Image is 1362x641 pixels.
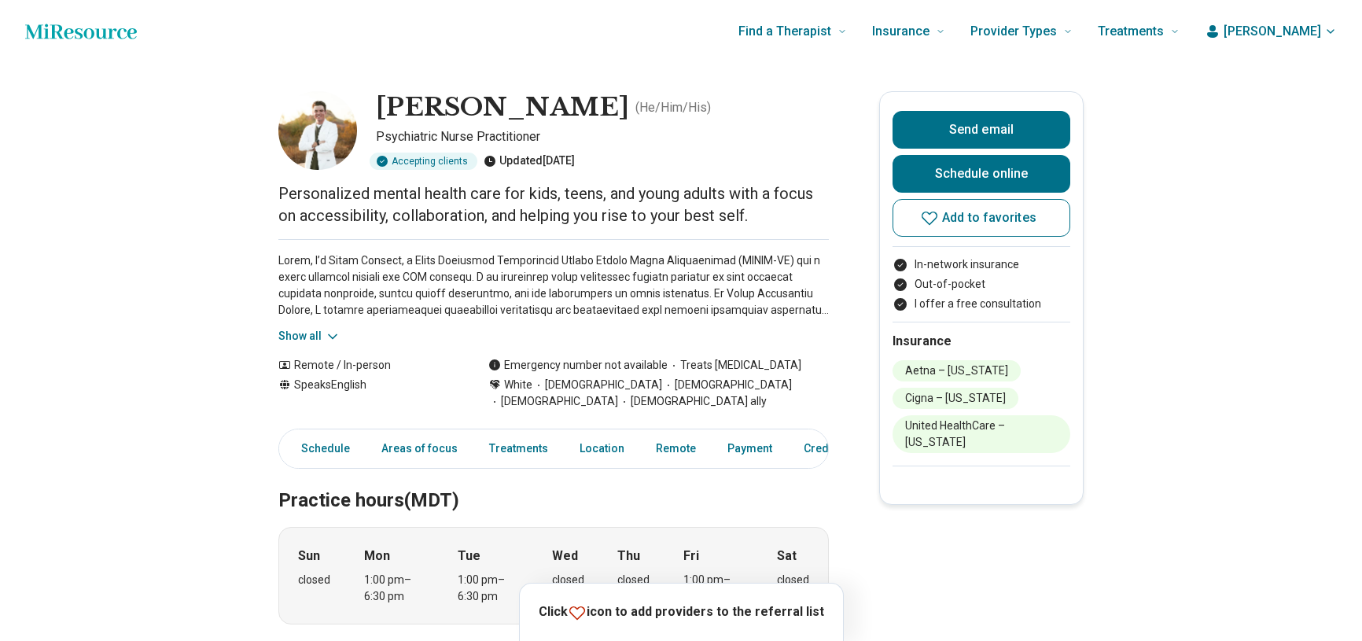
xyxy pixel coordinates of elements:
[480,433,558,465] a: Treatments
[539,602,824,622] p: Click icon to add providers to the referral list
[278,252,829,319] p: Lorem, I’d Sitam Consect, a Elits Doeiusmod Temporincid Utlabo Etdolo Magna Aliquaenimad (MINIM-V...
[1205,22,1337,41] button: [PERSON_NAME]
[872,20,929,42] span: Insurance
[552,572,584,588] div: closed
[570,433,634,465] a: Location
[1224,22,1321,41] span: [PERSON_NAME]
[893,256,1070,273] li: In-network insurance
[552,547,578,565] strong: Wed
[794,433,873,465] a: Credentials
[278,182,829,227] p: Personalized mental health care for kids, teens, and young adults with a focus on accessibility, ...
[458,547,480,565] strong: Tue
[278,450,829,514] h2: Practice hours (MDT)
[488,357,668,374] div: Emergency number not available
[278,357,457,374] div: Remote / In-person
[458,572,518,605] div: 1:00 pm – 6:30 pm
[376,127,829,146] p: Psychiatric Nurse Practitioner
[646,433,705,465] a: Remote
[617,572,650,588] div: closed
[278,527,829,624] div: When does the program meet?
[372,433,467,465] a: Areas of focus
[376,91,629,124] h1: [PERSON_NAME]
[282,433,359,465] a: Schedule
[777,547,797,565] strong: Sat
[893,296,1070,312] li: I offer a free consultation
[662,377,792,393] span: [DEMOGRAPHIC_DATA]
[668,357,801,374] span: Treats [MEDICAL_DATA]
[298,547,320,565] strong: Sun
[893,332,1070,351] h2: Insurance
[488,393,618,410] span: [DEMOGRAPHIC_DATA]
[893,360,1021,381] li: Aetna – [US_STATE]
[893,155,1070,193] a: Schedule online
[893,111,1070,149] button: Send email
[618,393,767,410] span: [DEMOGRAPHIC_DATA] ally
[25,16,137,47] a: Home page
[484,153,575,170] div: Updated [DATE]
[278,91,357,170] img: Jason Hardman, Psychiatric Nurse Practitioner
[893,415,1070,453] li: United HealthCare – [US_STATE]
[683,547,699,565] strong: Fri
[532,377,662,393] span: [DEMOGRAPHIC_DATA]
[942,212,1036,224] span: Add to favorites
[893,199,1070,237] button: Add to favorites
[893,388,1018,409] li: Cigna – [US_STATE]
[970,20,1057,42] span: Provider Types
[738,20,831,42] span: Find a Therapist
[278,377,457,410] div: Speaks English
[683,572,744,605] div: 1:00 pm – 6:30 pm
[718,433,782,465] a: Payment
[1098,20,1164,42] span: Treatments
[364,572,425,605] div: 1:00 pm – 6:30 pm
[893,276,1070,293] li: Out-of-pocket
[893,256,1070,312] ul: Payment options
[370,153,477,170] div: Accepting clients
[777,572,809,588] div: closed
[298,572,330,588] div: closed
[364,547,390,565] strong: Mon
[278,328,340,344] button: Show all
[635,98,711,117] p: ( He/Him/His )
[617,547,640,565] strong: Thu
[504,377,532,393] span: White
